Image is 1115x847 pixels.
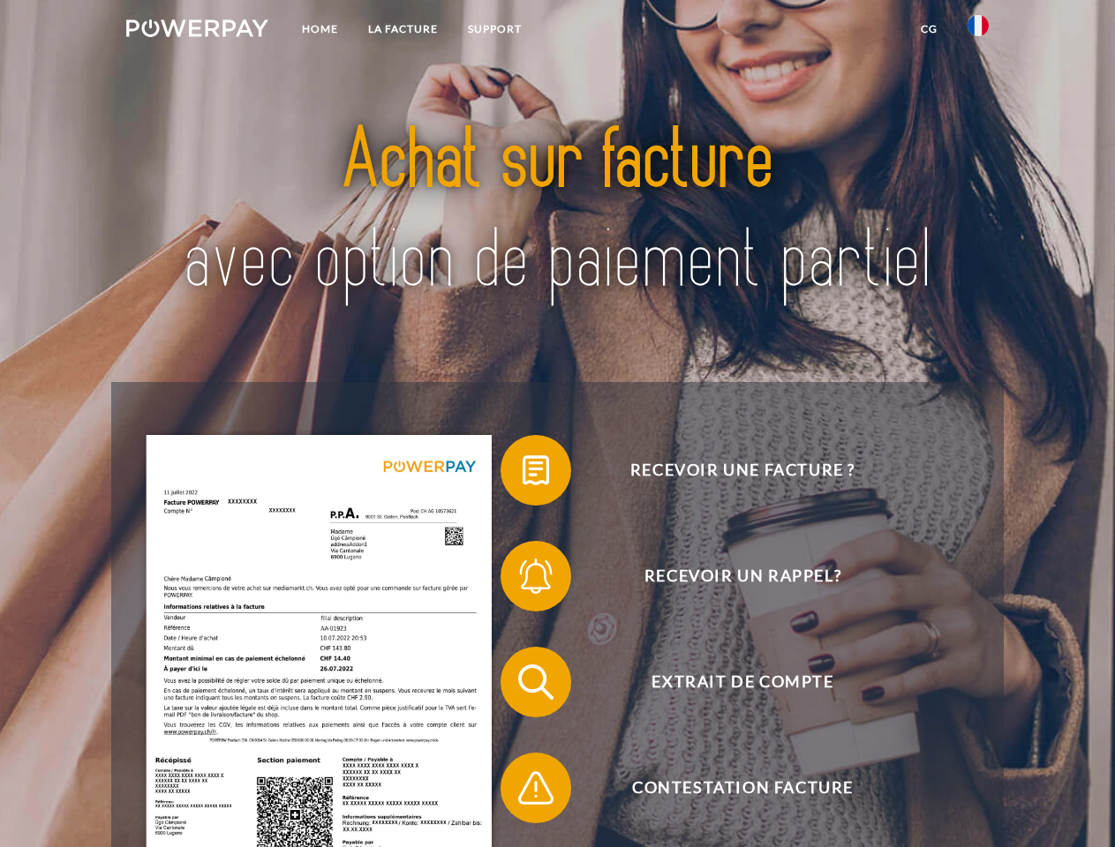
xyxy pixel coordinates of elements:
[287,13,353,45] a: Home
[526,647,959,717] span: Extrait de compte
[906,13,953,45] a: CG
[353,13,453,45] a: LA FACTURE
[526,435,959,506] span: Recevoir une facture ?
[501,753,960,823] button: Contestation Facture
[126,19,268,37] img: logo-powerpay-white.svg
[501,435,960,506] button: Recevoir une facture ?
[526,753,959,823] span: Contestation Facture
[501,541,960,611] button: Recevoir un rappel?
[968,15,989,36] img: fr
[526,541,959,611] span: Recevoir un rappel?
[514,554,558,598] img: qb_bell.svg
[514,766,558,810] img: qb_warning.svg
[453,13,537,45] a: Support
[514,660,558,704] img: qb_search.svg
[169,85,946,338] img: title-powerpay_fr.svg
[501,647,960,717] button: Extrait de compte
[514,448,558,492] img: qb_bill.svg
